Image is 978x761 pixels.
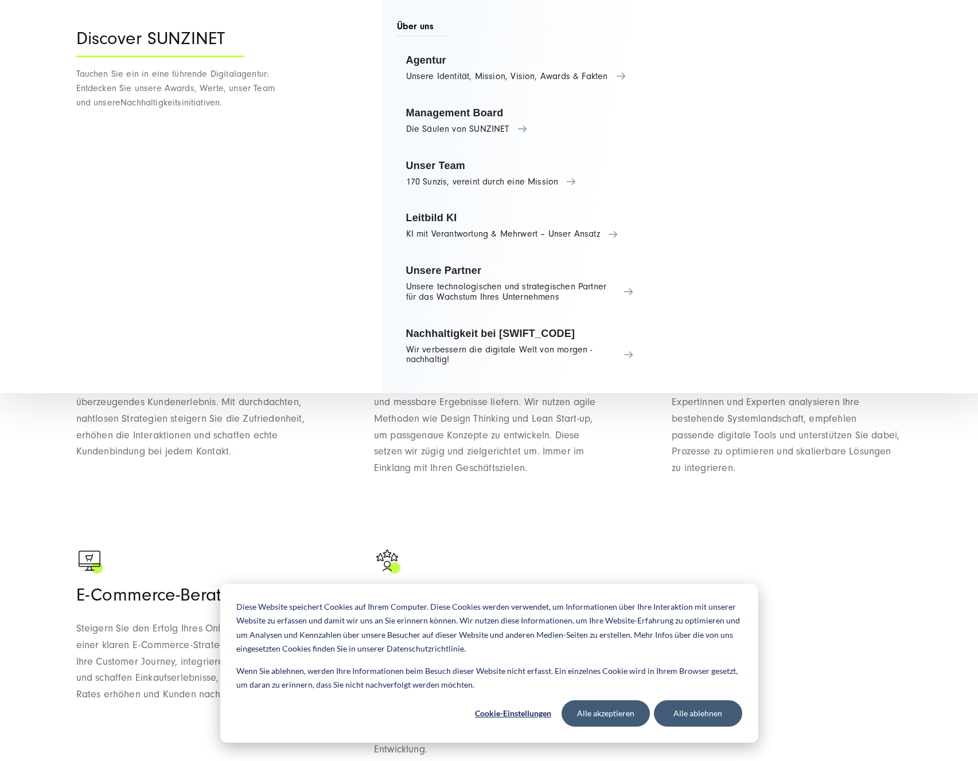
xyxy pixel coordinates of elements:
[76,361,306,460] p: Betrachten Sie alle Touchpoints konsequent aus Sicht Ihrer Kunden und gestalten Sie ein überzeuge...
[220,584,758,743] div: Cookie banner
[76,29,244,57] div: Discover SUNZINET
[374,361,604,477] p: Bringen Sie Ihr Wachstum voran – mit innovativen digitalen Lösungen, die echten Mehrwert schaffen...
[236,600,742,656] p: Diese Website speichert Cookies auf Ihrem Computer. Diese Cookies werden verwendet, um Informatio...
[397,320,643,374] a: Nachhaltigkeit bei [SWIFT_CODE] Wir verbessern die digitale Welt von morgen - nachhaltig!
[672,361,902,477] p: Wir stellen sicher, dass Ihre IT-Infrastruktur nachhaltiges Wachstum ermöglicht. Unsere Expertinn...
[76,585,251,605] span: E-Commerce-Beratung
[374,547,403,576] img: Ein Symbol welches eine Person zeigt die drei Sterne über ihrem Kopf hat als Zeichen für Zufriede...
[76,621,306,703] p: Steigern Sie den Erfolg Ihres Onlinegeschäfts mit einer klaren E-Commerce-Strategie. Wir optimier...
[76,69,275,108] span: Tauchen Sie ein in eine führende Digitalagentur: Entdecken Sie unsere Awards, Werte, unser Team u...
[397,152,643,195] a: Unser Team 170 Sunzis, vereint durch eine Mission
[76,547,105,576] img: e-commerce-cart-monitor-shopping-ecommerce_black
[397,257,643,311] a: Unsere Partner Unsere technologischen und strategischen Partner für das Wachstum Ihres Unternehmens
[469,700,558,727] button: Cookie-Einstellungen
[397,204,643,248] a: Leitbild KI KI mit Verantwortung & Mehrwert – Unser Ansatz
[397,99,643,143] a: Management Board Die Säulen von SUNZINET
[654,700,742,727] button: Alle ablehnen
[236,664,742,692] p: Wenn Sie ablehnen, werden Ihre Informationen beim Besuch dieser Website nicht erfasst. Ein einzel...
[397,20,448,37] span: Über uns
[397,46,643,90] a: Agentur Unsere Identität, Mission, Vision, Awards & Fakten
[562,700,650,727] button: Alle akzeptieren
